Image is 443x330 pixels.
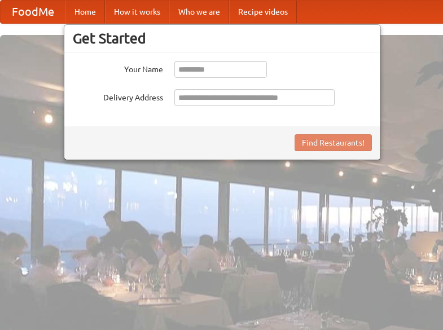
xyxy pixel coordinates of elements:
[1,1,65,23] a: FoodMe
[169,1,229,23] a: Who we are
[73,89,163,103] label: Delivery Address
[105,1,169,23] a: How it works
[65,1,105,23] a: Home
[73,61,163,75] label: Your Name
[229,1,297,23] a: Recipe videos
[295,134,372,151] button: Find Restaurants!
[73,30,372,47] h3: Get Started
